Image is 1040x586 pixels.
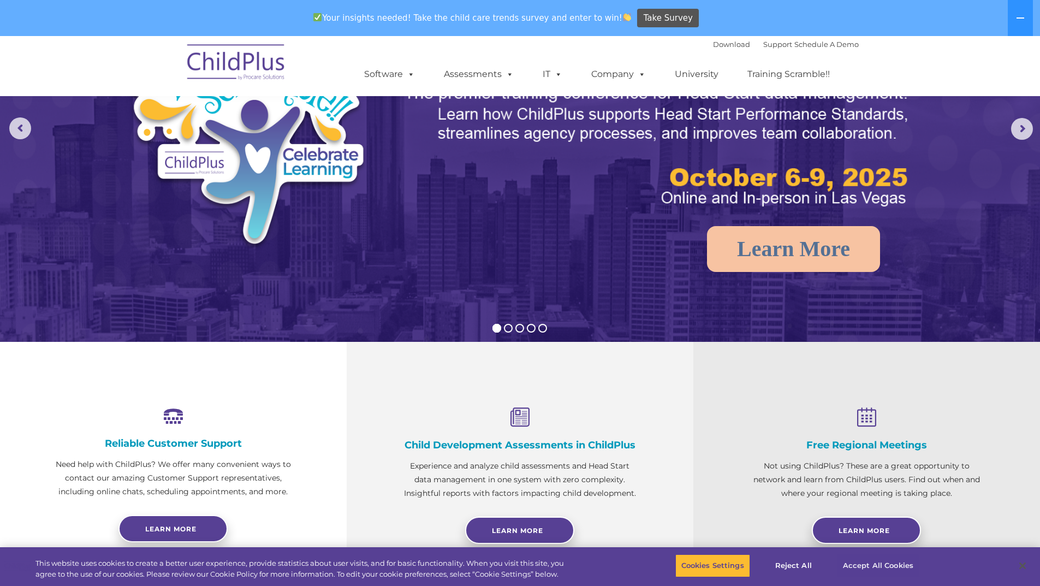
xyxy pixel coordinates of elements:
a: Company [580,63,657,85]
a: University [664,63,729,85]
span: Last name [152,72,185,80]
a: Learn more [118,515,228,542]
span: Learn more [145,525,197,533]
h4: Free Regional Meetings [748,439,985,451]
a: Support [763,40,792,49]
button: Close [1011,554,1035,578]
span: Learn More [839,526,890,535]
span: Learn More [492,526,543,535]
a: Schedule A Demo [794,40,859,49]
a: Download [713,40,750,49]
a: Training Scramble!! [736,63,841,85]
button: Reject All [759,554,828,577]
a: Software [353,63,426,85]
span: Take Survey [644,9,693,28]
a: Learn More [812,517,921,544]
p: Experience and analyze child assessments and Head Start data management in one system with zero c... [401,459,639,500]
h4: Child Development Assessments in ChildPlus [401,439,639,451]
a: IT [532,63,573,85]
img: ChildPlus by Procare Solutions [182,37,291,91]
a: Learn More [465,517,574,544]
button: Accept All Cookies [837,554,919,577]
img: ✅ [313,13,322,21]
a: Take Survey [637,9,699,28]
font: | [713,40,859,49]
p: Need help with ChildPlus? We offer many convenient ways to contact our amazing Customer Support r... [55,458,292,499]
button: Cookies Settings [675,554,750,577]
p: Not using ChildPlus? These are a great opportunity to network and learn from ChildPlus users. Fin... [748,459,985,500]
img: 👏 [623,13,631,21]
span: Phone number [152,117,198,125]
span: Your insights needed! Take the child care trends survey and enter to win! [309,7,636,28]
a: Assessments [433,63,525,85]
div: This website uses cookies to create a better user experience, provide statistics about user visit... [35,558,572,579]
a: Learn More [707,226,880,272]
h4: Reliable Customer Support [55,437,292,449]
